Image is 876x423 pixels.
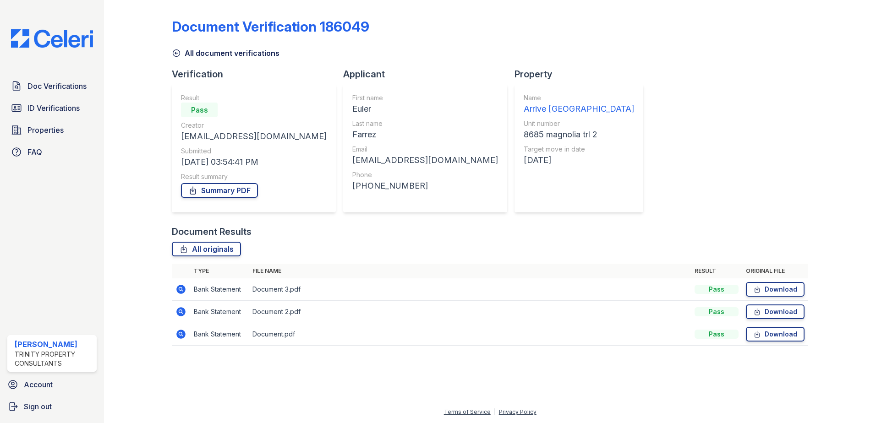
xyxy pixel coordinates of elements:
[352,170,498,179] div: Phone
[7,143,97,161] a: FAQ
[695,285,739,294] div: Pass
[27,146,42,157] span: FAQ
[249,278,691,301] td: Document 3.pdf
[172,48,279,59] a: All document verifications
[4,397,100,416] a: Sign out
[249,264,691,278] th: File name
[695,307,739,316] div: Pass
[746,327,805,342] a: Download
[181,146,327,156] div: Submitted
[524,145,634,154] div: Target move in date
[4,375,100,394] a: Account
[15,339,93,350] div: [PERSON_NAME]
[444,408,491,415] a: Terms of Service
[190,323,249,346] td: Bank Statement
[343,68,515,81] div: Applicant
[494,408,496,415] div: |
[746,282,805,297] a: Download
[746,304,805,319] a: Download
[249,301,691,323] td: Document 2.pdf
[181,93,327,103] div: Result
[181,156,327,168] div: [DATE] 03:54:41 PM
[524,128,634,141] div: 8685 magnolia trl 2
[7,121,97,139] a: Properties
[249,323,691,346] td: Document.pdf
[15,350,93,368] div: Trinity Property Consultants
[524,103,634,115] div: Arrive [GEOGRAPHIC_DATA]
[181,172,327,181] div: Result summary
[524,154,634,167] div: [DATE]
[181,183,258,198] a: Summary PDF
[695,330,739,339] div: Pass
[181,121,327,130] div: Creator
[181,103,218,117] div: Pass
[7,99,97,117] a: ID Verifications
[742,264,808,278] th: Original file
[27,103,80,114] span: ID Verifications
[352,103,498,115] div: Euler
[352,119,498,128] div: Last name
[524,93,634,115] a: Name Arrive [GEOGRAPHIC_DATA]
[524,119,634,128] div: Unit number
[4,29,100,48] img: CE_Logo_Blue-a8612792a0a2168367f1c8372b55b34899dd931a85d93a1a3d3e32e68fde9ad4.png
[172,18,369,35] div: Document Verification 186049
[24,401,52,412] span: Sign out
[515,68,651,81] div: Property
[172,225,252,238] div: Document Results
[7,77,97,95] a: Doc Verifications
[181,130,327,143] div: [EMAIL_ADDRESS][DOMAIN_NAME]
[352,179,498,192] div: [PHONE_NUMBER]
[190,278,249,301] td: Bank Statement
[27,125,64,136] span: Properties
[172,242,241,256] a: All originals
[172,68,343,81] div: Verification
[499,408,537,415] a: Privacy Policy
[190,301,249,323] td: Bank Statement
[190,264,249,278] th: Type
[24,379,53,390] span: Account
[352,128,498,141] div: Farrez
[352,145,498,154] div: Email
[524,93,634,103] div: Name
[352,154,498,167] div: [EMAIL_ADDRESS][DOMAIN_NAME]
[27,81,87,92] span: Doc Verifications
[691,264,742,278] th: Result
[352,93,498,103] div: First name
